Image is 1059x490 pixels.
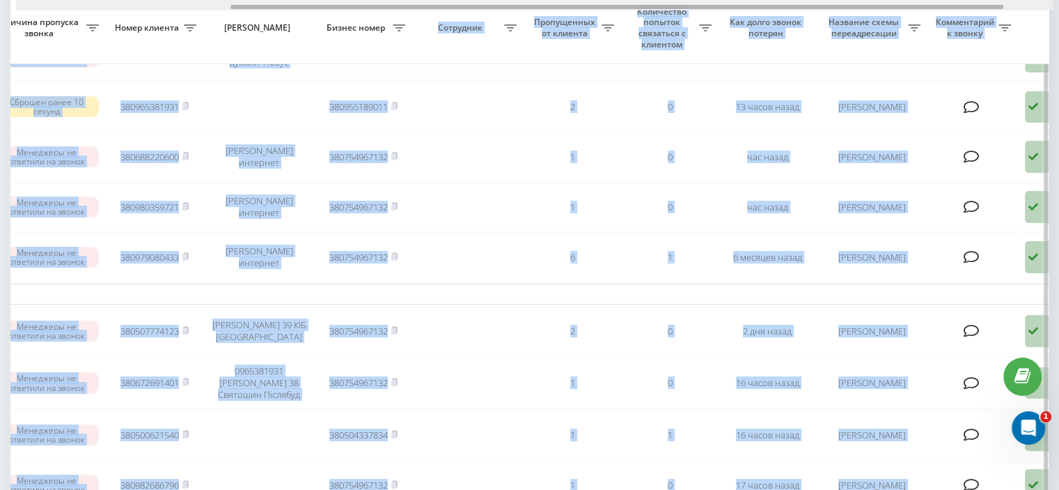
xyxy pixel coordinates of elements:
[120,201,179,213] a: 380980359721
[524,133,621,181] td: 1
[329,201,388,213] a: 380754967132
[531,17,602,38] span: Пропущенных от клиента
[113,22,184,33] span: Номер клиента
[524,358,621,408] td: 1
[203,183,315,231] td: [PERSON_NAME] интернет
[816,233,927,281] td: [PERSON_NAME]
[816,307,927,355] td: [PERSON_NAME]
[1012,411,1045,445] iframe: Intercom live chat
[621,133,719,181] td: 0
[215,22,303,33] span: [PERSON_NAME]
[524,411,621,459] td: 1
[329,151,388,163] a: 380754967132
[329,100,388,113] a: 380955189011
[329,325,388,337] a: 380754967132
[816,133,927,181] td: [PERSON_NAME]
[621,233,719,281] td: 1
[816,183,927,231] td: [PERSON_NAME]
[120,151,179,163] a: 380688220600
[203,233,315,281] td: [PERSON_NAME] интернет
[203,133,315,181] td: [PERSON_NAME] интернет
[719,133,816,181] td: час назад
[719,411,816,459] td: 16 часов назад
[621,411,719,459] td: 1
[719,183,816,231] td: час назад
[524,183,621,231] td: 1
[823,17,908,38] span: Название схемы переадресации
[621,183,719,231] td: 0
[816,358,927,408] td: [PERSON_NAME]
[621,83,719,130] td: 0
[524,233,621,281] td: 6
[120,325,179,337] a: 380507774123
[621,358,719,408] td: 0
[419,22,504,33] span: Сотрудник
[730,17,805,38] span: Как долго звонок потерян
[816,411,927,459] td: [PERSON_NAME]
[329,429,388,441] a: 380504337834
[719,307,816,355] td: 2 дня назад
[524,307,621,355] td: 2
[203,307,315,355] td: [PERSON_NAME] 39 КІБ [GEOGRAPHIC_DATA]
[203,358,315,408] td: 0965381931 [PERSON_NAME] 38 Святошин Післябуд
[120,429,179,441] a: 380500621540
[719,358,816,408] td: 16 часов назад
[628,6,699,49] span: Количество попыток связаться с клиентом
[322,22,393,33] span: Бизнес номер
[1040,411,1051,422] span: 1
[329,251,388,263] a: 380754967132
[120,376,179,389] a: 380672691401
[816,83,927,130] td: [PERSON_NAME]
[934,17,998,38] span: Комментарий к звонку
[719,83,816,130] td: 13 часов назад
[621,307,719,355] td: 0
[524,83,621,130] td: 2
[120,251,179,263] a: 380979080433
[329,376,388,389] a: 380754967132
[719,233,816,281] td: 6 месяцев назад
[120,100,179,113] a: 380965381931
